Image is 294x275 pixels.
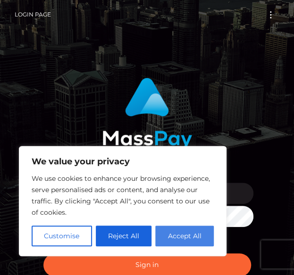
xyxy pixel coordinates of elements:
button: Reject All [96,226,152,246]
a: Login Page [15,5,51,24]
button: Customise [32,226,92,246]
img: MassPay Login [102,78,192,150]
p: We value your privacy [32,156,214,167]
div: We value your privacy [19,146,227,256]
button: Toggle navigation [262,8,279,21]
p: We use cookies to enhance your browsing experience, serve personalised ads or content, and analys... [32,173,214,218]
button: Accept All [155,226,214,246]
